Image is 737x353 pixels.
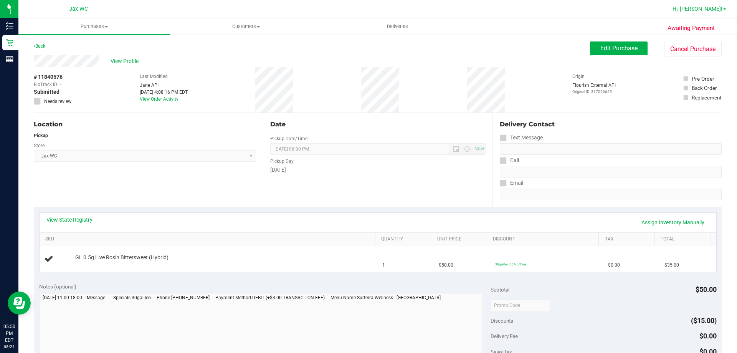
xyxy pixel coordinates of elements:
div: [DATE] 4:08:16 PM EDT [140,89,188,96]
span: # 11840576 [34,73,63,81]
a: Back [34,43,45,49]
div: Location [34,120,256,129]
a: Purchases [18,18,170,35]
label: Call [500,155,519,166]
label: Text Message [500,132,543,143]
button: Edit Purchase [590,41,648,55]
div: Flourish External API [572,82,616,94]
strong: Pickup [34,133,48,138]
div: Delivery Contact [500,120,722,129]
a: Unit Price [437,236,484,242]
p: Original ID: 317020655 [572,89,616,94]
div: Pre-Order [692,75,714,83]
div: Jane API [140,82,188,89]
span: View Profile [111,57,141,65]
a: Deliveries [322,18,473,35]
span: Needs review [44,98,71,105]
div: [DATE] [270,166,485,174]
span: GL 0.5g Live Rosin Bittersweet (Hybrid) [75,254,169,261]
input: Format: (999) 999-9999 [500,166,722,177]
span: $50.00 [439,262,453,269]
span: - [60,81,61,88]
label: Pickup Day [270,158,294,165]
span: 30galileo: 30% off line [495,262,526,266]
span: Subtotal [491,287,509,293]
a: Total [661,236,707,242]
span: Notes (optional) [39,283,76,290]
a: Discount [493,236,596,242]
inline-svg: Inventory [6,22,13,30]
a: View State Registry [46,216,93,224]
label: Pickup Date/Time [270,135,307,142]
span: Jax WC [69,6,88,12]
span: 1 [382,262,385,269]
span: $0.00 [699,332,717,340]
inline-svg: Reports [6,55,13,63]
span: Submitted [34,88,59,96]
p: 05:50 PM EDT [3,323,15,344]
label: Origin [572,73,585,80]
span: Edit Purchase [600,45,638,52]
a: SKU [45,236,372,242]
span: Deliveries [377,23,418,30]
div: Back Order [692,84,717,92]
span: Purchases [18,23,170,30]
span: BioTrack ID: [34,81,58,88]
a: Customers [170,18,322,35]
button: Cancel Purchase [664,42,722,56]
input: Promo Code [491,300,550,311]
label: Store [34,142,45,149]
span: $0.00 [608,262,620,269]
span: Awaiting Payment [668,24,715,33]
a: Quantity [381,236,428,242]
span: Delivery Fee [491,333,518,339]
span: $35.00 [664,262,679,269]
inline-svg: Retail [6,39,13,46]
input: Format: (999) 999-9999 [500,143,722,155]
span: Discounts [491,314,513,328]
span: Customers [170,23,321,30]
span: Hi, [PERSON_NAME]! [673,6,722,12]
label: Email [500,177,523,189]
p: 08/24 [3,344,15,350]
iframe: Resource center [8,292,31,315]
span: $50.00 [696,285,717,293]
div: Replacement [692,94,721,101]
label: Last Modified [140,73,168,80]
a: Tax [605,236,652,242]
span: ($15.00) [691,317,717,325]
a: Assign Inventory Manually [636,216,709,229]
a: View Order Activity [140,96,178,102]
div: Date [270,120,485,129]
